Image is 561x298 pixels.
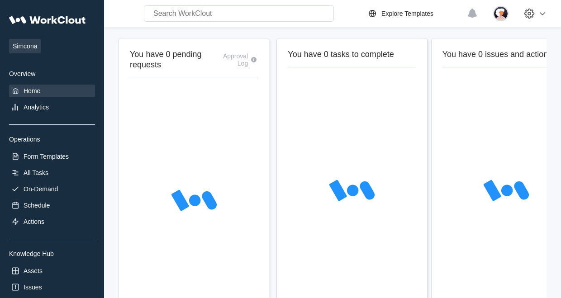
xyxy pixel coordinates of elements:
[9,136,95,143] div: Operations
[9,101,95,114] a: Analytics
[9,150,95,163] a: Form Templates
[24,185,58,193] div: On-Demand
[24,87,40,95] div: Home
[9,183,95,195] a: On-Demand
[9,166,95,179] a: All Tasks
[9,265,95,277] a: Assets
[288,49,416,60] h2: You have 0 tasks to complete
[381,10,433,17] div: Explore Templates
[9,85,95,97] a: Home
[367,8,462,19] a: Explore Templates
[9,70,95,77] div: Overview
[24,267,43,274] div: Assets
[24,218,44,225] div: Actions
[9,199,95,212] a: Schedule
[9,39,41,53] span: Simcona
[24,169,48,176] div: All Tasks
[493,6,509,21] img: user-4.png
[24,202,50,209] div: Schedule
[9,281,95,293] a: Issues
[217,52,248,67] div: Approval Log
[144,5,334,22] input: Search WorkClout
[9,215,95,228] a: Actions
[24,153,69,160] div: Form Templates
[130,49,217,70] h2: You have 0 pending requests
[9,250,95,257] div: Knowledge Hub
[24,104,49,111] div: Analytics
